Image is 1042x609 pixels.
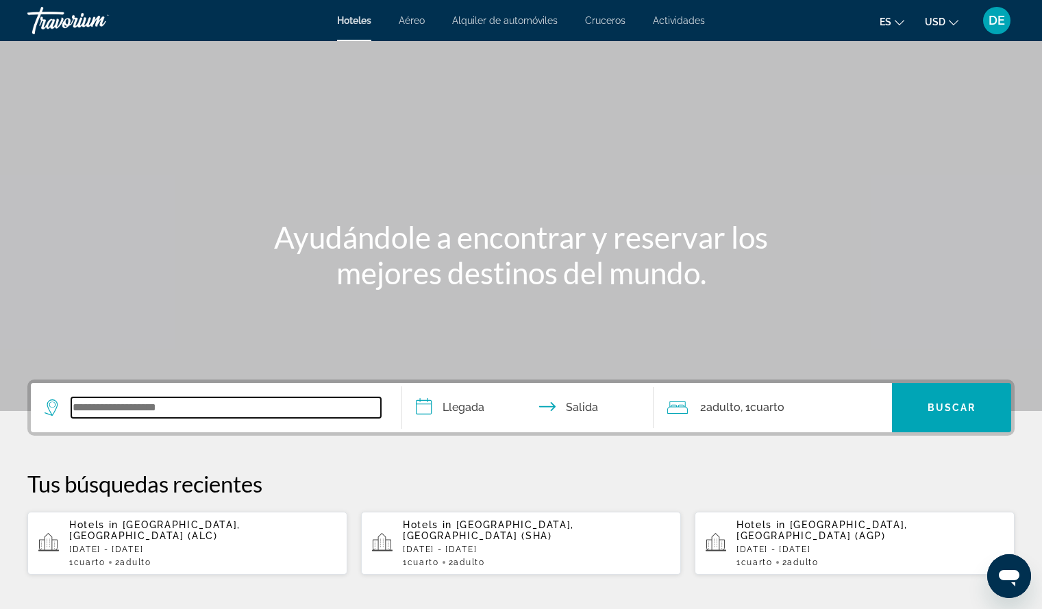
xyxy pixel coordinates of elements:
span: 2 [782,558,819,567]
span: DE [989,14,1005,27]
button: Hotels in [GEOGRAPHIC_DATA], [GEOGRAPHIC_DATA] (ALC)[DATE] - [DATE]1Cuarto2Adulto [27,511,347,575]
span: USD [925,16,945,27]
span: Cuarto [741,558,773,567]
span: Buscar [928,402,976,413]
span: 1 [403,558,439,567]
span: Cuarto [750,401,784,414]
button: Buscar [892,383,1011,432]
span: 2 [700,398,741,417]
h1: Ayudándole a encontrar y reservar los mejores destinos del mundo. [264,219,778,290]
a: Alquiler de automóviles [452,15,558,26]
span: 2 [449,558,485,567]
p: [DATE] - [DATE] [403,545,670,554]
span: Adulto [787,558,818,567]
button: Hotels in [GEOGRAPHIC_DATA], [GEOGRAPHIC_DATA] (AGP)[DATE] - [DATE]1Cuarto2Adulto [695,511,1015,575]
span: , 1 [741,398,784,417]
span: Adulto [120,558,151,567]
button: User Menu [979,6,1015,35]
span: [GEOGRAPHIC_DATA], [GEOGRAPHIC_DATA] (SHA) [403,519,574,541]
p: [DATE] - [DATE] [736,545,1004,554]
a: Cruceros [585,15,625,26]
a: Aéreo [399,15,425,26]
a: Actividades [653,15,705,26]
span: Hotels in [403,519,452,530]
span: Adulto [706,401,741,414]
span: Hotels in [69,519,119,530]
span: [GEOGRAPHIC_DATA], [GEOGRAPHIC_DATA] (AGP) [736,519,908,541]
p: Tus búsquedas recientes [27,470,1015,497]
span: 1 [69,558,106,567]
button: Change language [880,12,904,32]
span: Cuarto [74,558,106,567]
p: [DATE] - [DATE] [69,545,336,554]
a: Travorium [27,3,164,38]
span: Adulto [454,558,484,567]
span: Cuarto [408,558,439,567]
iframe: Button to launch messaging window [987,554,1031,598]
span: Hotels in [736,519,786,530]
span: es [880,16,891,27]
a: Hoteles [337,15,371,26]
button: Hotels in [GEOGRAPHIC_DATA], [GEOGRAPHIC_DATA] (SHA)[DATE] - [DATE]1Cuarto2Adulto [361,511,681,575]
span: 1 [736,558,773,567]
div: Search widget [31,383,1011,432]
button: Check in and out dates [402,383,654,432]
span: 2 [115,558,151,567]
span: [GEOGRAPHIC_DATA], [GEOGRAPHIC_DATA] (ALC) [69,519,240,541]
button: Change currency [925,12,958,32]
button: Travelers: 2 adults, 0 children [654,383,892,432]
